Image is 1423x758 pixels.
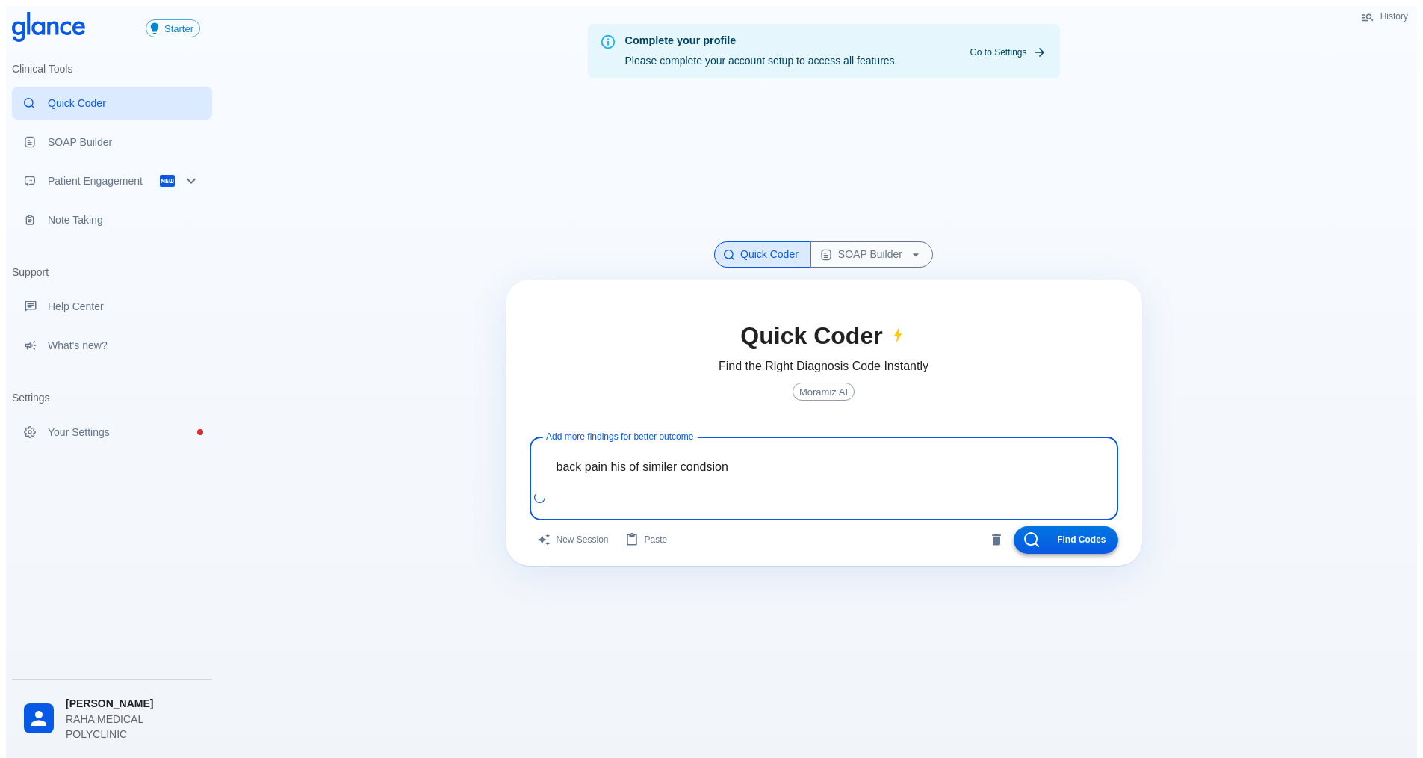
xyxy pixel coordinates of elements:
[1354,6,1417,28] button: History
[719,356,928,377] h6: Find the Right Diagnosis Code Instantly
[48,212,200,227] p: Note Taking
[12,329,212,362] div: Recent updates and feature releases
[12,203,212,236] a: Advanced note-taking
[961,42,1053,64] a: Go to Settings
[12,685,212,752] div: [PERSON_NAME]RAHA MEDICAL POLYCLINIC
[48,425,200,440] p: Your Settings
[66,696,200,712] span: [PERSON_NAME]
[12,254,212,290] li: Support
[12,416,212,449] a: Please complete account setup
[985,529,1008,551] button: Clear
[158,23,199,34] span: Starter
[12,51,212,87] li: Clinical Tools
[540,443,1108,490] textarea: back pain his of similer condsion
[48,135,200,150] p: SOAP Builder
[12,380,212,416] li: Settings
[1014,526,1118,554] button: Find Codes
[12,290,212,323] a: Get help from our support team
[793,386,854,398] span: Moramiz AI
[146,19,212,37] a: Click to view or change your subscription
[625,28,898,74] div: Please complete your account setup to access all features.
[618,526,677,554] button: Paste from clipboard
[12,87,212,120] a: Moramiz: Find ICD10AM codes instantly
[48,299,200,314] p: Help Center
[810,241,933,268] button: SOAP Builder
[48,96,200,111] p: Quick Coder
[530,526,618,554] button: Clears all inputs and results.
[48,173,158,188] p: Patient Engagement
[12,164,212,197] div: Patient Reports & Referrals
[740,321,906,350] h2: Quick Coder
[66,712,200,742] p: RAHA MEDICAL POLYCLINIC
[146,19,200,37] button: Starter
[625,33,898,49] div: Complete your profile
[714,241,811,268] button: Quick Coder
[12,126,212,158] a: Docugen: Compose a clinical documentation in seconds
[48,338,200,353] p: What's new?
